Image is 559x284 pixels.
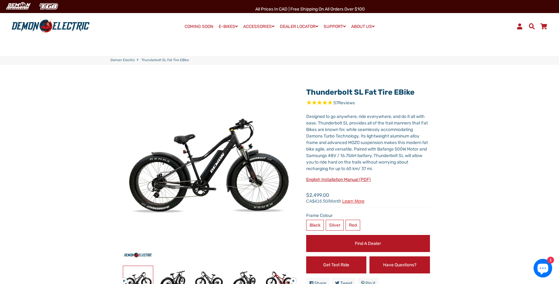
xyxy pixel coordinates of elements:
[306,114,428,171] span: Designed to go anywhere, ride everywhere, and do it all with ease. Thunderbolt SL provides all of...
[217,22,240,31] a: E-BIKES
[306,177,371,182] a: English Installation Manual (PDF)
[255,7,365,12] span: All Prices in CAD | Free shipping on all orders over $100
[278,22,320,31] a: DEALER LOCATOR
[121,275,125,282] button: Previous
[321,22,348,31] a: SUPPORT
[333,101,355,106] span: 57 reviews
[532,259,554,279] inbox-online-store-chat: Shopify online store chat
[290,275,294,282] button: Next
[326,220,344,231] label: Silver
[338,101,355,106] span: Reviews
[346,220,360,231] label: Red
[306,88,414,97] a: Thunderbolt SL Fat Tire eBike
[306,256,367,273] a: Get Test Ride
[9,18,92,34] img: Demon Electric logo
[349,22,377,31] a: ABOUT US
[369,256,430,273] a: Have Questions?
[306,100,430,107] span: Rated 4.9 out of 5 stars 57 reviews
[110,58,135,63] a: Demon Electric
[241,22,277,31] a: ACCESSORIES
[306,192,364,203] span: $2,499.00
[3,1,33,11] img: Demon Electric
[306,235,430,252] a: Find a Dealer
[306,212,430,219] label: Frame Colour
[141,58,189,63] span: Thunderbolt SL Fat Tire eBike
[36,1,61,11] img: TGB Canada
[182,22,216,31] a: COMING SOON
[306,220,324,231] label: Black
